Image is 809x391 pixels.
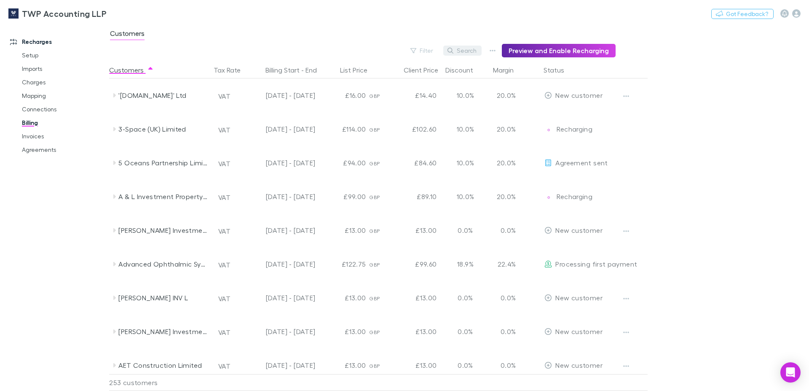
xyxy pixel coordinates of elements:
[319,78,369,112] div: £16.00
[2,35,115,49] a: Recharges
[557,192,592,200] span: Recharging
[214,292,234,305] button: VAT
[214,157,234,170] button: VAT
[440,112,490,146] div: 10.0%
[544,126,553,134] img: Recharging
[214,191,234,204] button: VAT
[118,247,208,281] div: Advanced Ophthalmic Systems Ltd
[13,62,115,76] a: Imports
[369,262,380,268] span: GBP
[555,327,602,335] span: New customer
[369,93,380,99] span: GBP
[13,102,115,116] a: Connections
[246,281,315,315] div: [DATE] - [DATE]
[780,362,801,383] div: Open Intercom Messenger
[265,62,327,78] button: Billing Start - End
[440,315,490,348] div: 0.0%
[109,180,652,213] div: A & L Investment Property LimitedVAT[DATE] - [DATE]£99.00GBP£89.1010.0%20.0%EditRechargingRecharging
[369,363,380,369] span: GBP
[118,213,208,247] div: [PERSON_NAME] Investments Limited
[443,46,482,56] button: Search
[118,281,208,315] div: [PERSON_NAME] INV L
[109,374,210,391] div: 253 customers
[369,160,380,167] span: GBP
[13,143,115,156] a: Agreements
[13,76,115,89] a: Charges
[555,226,602,234] span: New customer
[214,258,234,272] button: VAT
[389,247,440,281] div: £99.60
[494,158,516,168] p: 20.0%
[118,315,208,348] div: [PERSON_NAME] Investments Portfolio Limited
[555,159,608,167] span: Agreement sent
[369,329,380,335] span: GBP
[493,62,524,78] div: Margin
[440,247,490,281] div: 18.9%
[340,62,378,78] button: List Price
[109,315,652,348] div: [PERSON_NAME] Investments Portfolio LimitedVAT[DATE] - [DATE]£13.00GBP£13.000.0%0.0%EditNew customer
[246,146,315,180] div: [DATE] - [DATE]
[13,49,115,62] a: Setup
[246,247,315,281] div: [DATE] - [DATE]
[319,180,369,213] div: £99.00
[502,44,616,57] button: Preview and Enable Recharging
[445,62,483,78] button: Discount
[214,123,234,137] button: VAT
[118,146,208,180] div: 5 Oceans Partnership Limited
[389,281,440,315] div: £13.00
[494,124,516,134] p: 20.0%
[494,360,516,370] p: 0.0%
[319,213,369,247] div: £13.00
[118,348,208,382] div: AET Construction Limited
[109,247,652,281] div: Advanced Ophthalmic Systems LtdVAT[DATE] - [DATE]£122.75GBP£99.6018.9%22.4%EditProcessing first p...
[389,180,440,213] div: £89.10
[389,213,440,247] div: £13.00
[109,112,652,146] div: 3-Space (UK) LimitedVAT[DATE] - [DATE]£114.00GBP£102.6010.0%20.0%EditRechargingRecharging
[246,78,315,112] div: [DATE] - [DATE]
[440,281,490,315] div: 0.0%
[389,348,440,382] div: £13.00
[406,46,438,56] button: Filter
[389,146,440,180] div: £84.60
[555,294,602,302] span: New customer
[214,62,251,78] button: Tax Rate
[3,3,112,24] a: TWP Accounting LLP
[389,78,440,112] div: £14.40
[8,8,19,19] img: TWP Accounting LLP's Logo
[110,29,145,40] span: Customers
[319,348,369,382] div: £13.00
[109,281,652,315] div: [PERSON_NAME] INV LVAT[DATE] - [DATE]£13.00GBP£13.000.0%0.0%EditNew customer
[22,8,107,19] h3: TWP Accounting LLP
[494,90,516,100] p: 20.0%
[555,91,602,99] span: New customer
[711,9,774,19] button: Got Feedback?
[214,224,234,238] button: VAT
[118,112,208,146] div: 3-Space (UK) Limited
[544,62,574,78] button: Status
[246,348,315,382] div: [DATE] - [DATE]
[369,228,380,234] span: GBP
[494,225,516,235] p: 0.0%
[544,193,553,202] img: Recharging
[555,260,637,268] span: Processing first payment
[118,180,208,213] div: A & L Investment Property Limited
[319,247,369,281] div: £122.75
[118,78,208,112] div: '[DOMAIN_NAME]' Ltd
[369,127,380,133] span: GBP
[440,348,490,382] div: 0.0%
[109,348,652,382] div: AET Construction LimitedVAT[DATE] - [DATE]£13.00GBP£13.000.0%0.0%EditNew customer
[13,129,115,143] a: Invoices
[109,62,154,78] button: Customers
[109,146,652,180] div: 5 Oceans Partnership LimitedVAT[DATE] - [DATE]£94.00GBP£84.6010.0%20.0%EditAgreement sent
[404,62,448,78] button: Client Price
[494,191,516,202] p: 20.0%
[369,194,380,200] span: GBP
[494,326,516,337] p: 0.0%
[214,326,234,339] button: VAT
[246,180,315,213] div: [DATE] - [DATE]
[555,361,602,369] span: New customer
